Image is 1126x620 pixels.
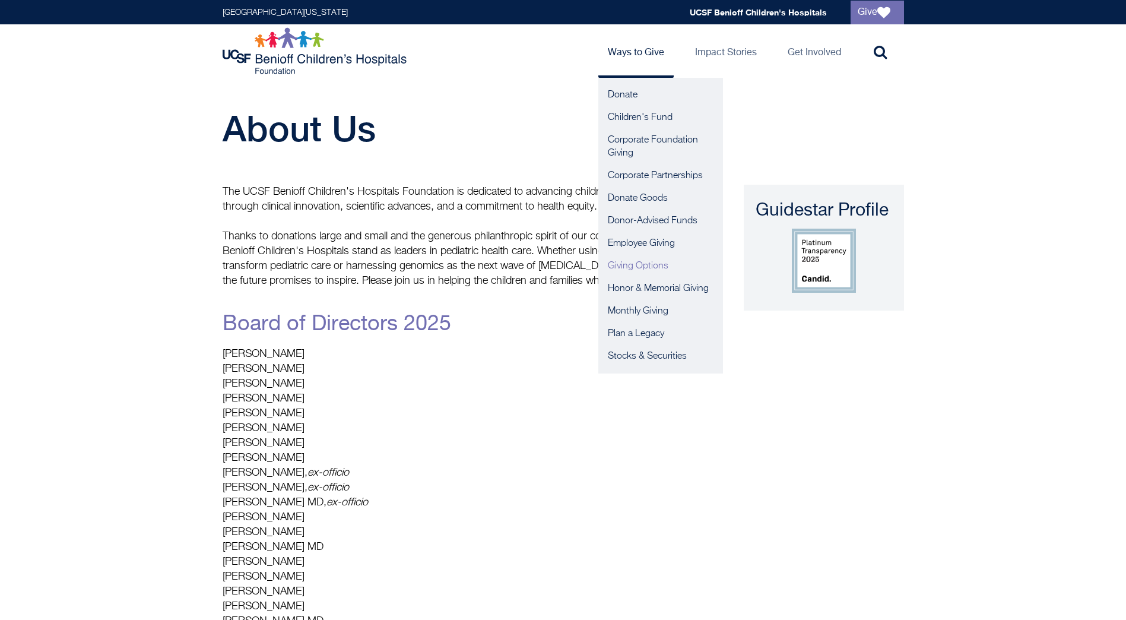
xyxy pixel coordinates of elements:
a: Plan a Legacy [598,322,723,345]
a: Stocks & Securities [598,345,723,368]
a: UCSF Benioff Children's Hospitals [690,7,827,17]
img: Guidestar Profile logo [792,229,856,293]
a: Corporate Partnerships [598,165,723,187]
em: ex-officio [307,467,349,478]
em: ex-officio [326,497,368,508]
a: Giving Options [598,255,723,277]
img: Logo for UCSF Benioff Children's Hospitals Foundation [223,27,410,75]
a: Corporate Foundation Giving [598,129,723,165]
a: Board of Directors 2025 [223,314,451,335]
a: Honor & Memorial Giving [598,277,723,300]
em: ex-officio [307,482,349,493]
a: Donor-Advised Funds [598,210,723,232]
p: The UCSF Benioff Children's Hospitals Foundation is dedicated to advancing children's health thro... [223,185,680,214]
span: About Us [223,107,376,149]
a: Children's Fund [598,106,723,129]
a: [GEOGRAPHIC_DATA][US_STATE] [223,8,348,17]
p: Thanks to donations large and small and the generous philanthropic spirit of our community, UCSF ... [223,229,680,289]
a: Ways to Give [598,24,674,78]
a: Employee Giving [598,232,723,255]
a: Get Involved [778,24,851,78]
div: Guidestar Profile [756,199,892,223]
a: Monthly Giving [598,300,723,322]
a: Donate Goods [598,187,723,210]
a: Give [851,1,904,24]
a: Donate [598,84,723,106]
a: Impact Stories [686,24,766,78]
